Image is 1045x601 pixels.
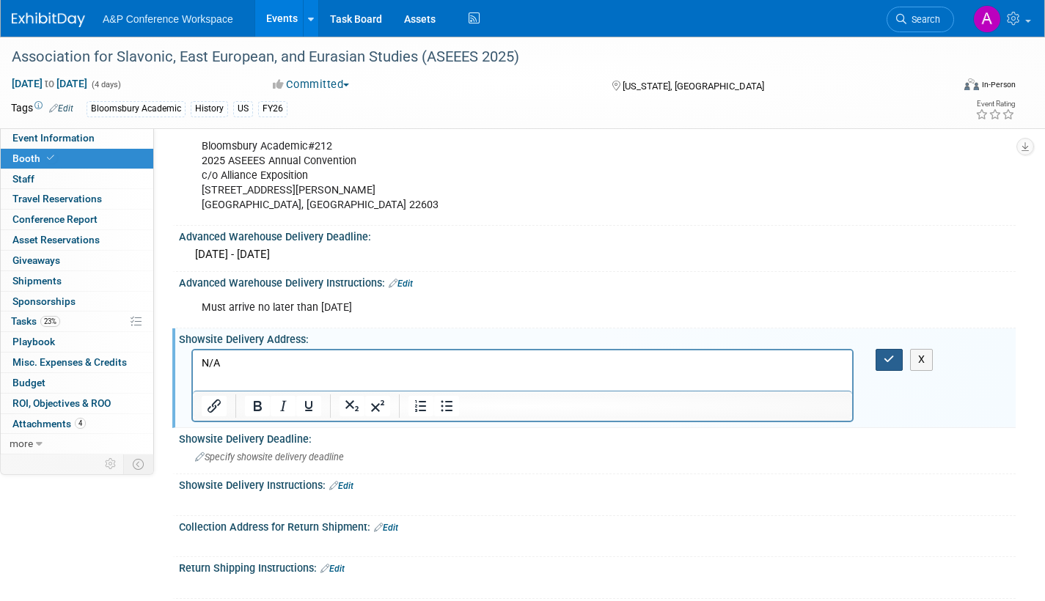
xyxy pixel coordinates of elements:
[49,103,73,114] a: Edit
[12,336,55,347] span: Playbook
[1,332,153,352] a: Playbook
[271,396,296,416] button: Italic
[389,279,413,289] a: Edit
[408,396,433,416] button: Numbered list
[12,418,86,429] span: Attachments
[910,349,934,370] button: X
[1,271,153,291] a: Shipments
[193,350,852,391] iframe: Rich Text Area
[103,13,233,25] span: A&P Conference Workspace
[887,7,954,32] a: Search
[12,275,62,287] span: Shipments
[12,132,95,144] span: Event Information
[1,394,153,413] a: ROI, Objectives & ROO
[124,454,154,473] td: Toggle Event Tabs
[365,396,390,416] button: Superscript
[12,12,85,27] img: ExhibitDay
[1,311,153,331] a: Tasks23%
[1,169,153,189] a: Staff
[190,243,1005,266] div: [DATE] - [DATE]
[191,132,854,220] div: Bloomsbury Academic#212 2025 ASEEES Annual Convention c/o Alliance Exposition [STREET_ADDRESS][PE...
[258,101,287,117] div: FY26
[1,149,153,169] a: Booth
[12,356,127,368] span: Misc. Expenses & Credits
[12,152,57,164] span: Booth
[10,438,33,449] span: more
[179,328,1016,347] div: Showsite Delivery Address:
[374,523,398,533] a: Edit
[867,76,1016,98] div: Event Format
[191,101,228,117] div: History
[975,100,1015,108] div: Event Rating
[7,44,930,70] div: Association for Slavonic, East European, and Eurasian Studies (ASEEES 2025)
[179,474,1016,493] div: Showsite Delivery Instructions:
[75,418,86,429] span: 4
[12,234,100,246] span: Asset Reservations
[191,293,854,322] div: Must arrive no later than [DATE]
[296,396,321,416] button: Underline
[434,396,459,416] button: Bullet list
[964,78,979,90] img: Format-Inperson.png
[179,516,1016,535] div: Collection Address for Return Shipment:
[12,193,102,204] span: Travel Reservations
[179,272,1016,291] div: Advanced Warehouse Delivery Instructions:
[98,454,124,473] td: Personalize Event Tab Strip
[12,377,45,388] span: Budget
[268,77,355,92] button: Committed
[12,173,34,185] span: Staff
[1,353,153,372] a: Misc. Expenses & Credits
[981,79,1016,90] div: In-Person
[245,396,270,416] button: Bold
[11,315,60,327] span: Tasks
[1,373,153,393] a: Budget
[11,100,73,117] td: Tags
[1,292,153,311] a: Sponsorships
[87,101,186,117] div: Bloomsbury Academic
[47,154,54,162] i: Booth reservation complete
[1,210,153,229] a: Conference Report
[320,564,345,574] a: Edit
[195,451,344,462] span: Specify showsite delivery deadline
[12,295,76,307] span: Sponsorships
[202,396,227,416] button: Insert/edit link
[179,428,1016,446] div: Showsite Delivery Deadline:
[906,14,940,25] span: Search
[233,101,253,117] div: US
[1,414,153,434] a: Attachments4
[340,396,364,416] button: Subscript
[1,128,153,148] a: Event Information
[12,397,111,409] span: ROI, Objectives & ROO
[12,213,98,225] span: Conference Report
[329,481,353,491] a: Edit
[973,5,1001,33] img: Amanda Oney
[11,77,88,90] span: [DATE] [DATE]
[40,316,60,327] span: 23%
[90,80,121,89] span: (4 days)
[12,254,60,266] span: Giveaways
[1,251,153,270] a: Giveaways
[179,557,1016,576] div: Return Shipping Instructions:
[1,230,153,250] a: Asset Reservations
[1,189,153,209] a: Travel Reservations
[179,226,1016,244] div: Advanced Warehouse Delivery Deadline:
[43,78,56,89] span: to
[1,434,153,454] a: more
[623,81,764,92] span: [US_STATE], [GEOGRAPHIC_DATA]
